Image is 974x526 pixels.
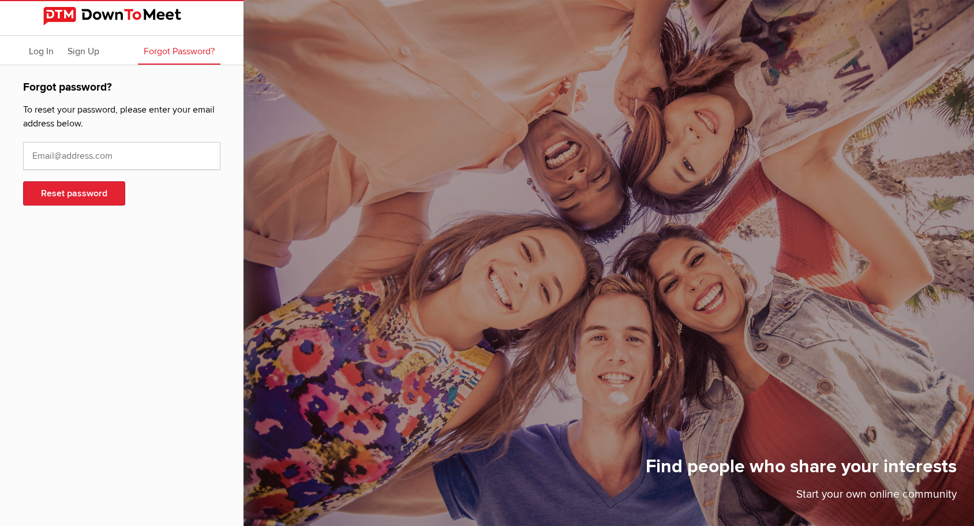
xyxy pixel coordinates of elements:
[23,142,220,170] input: Email@address.com
[646,486,957,509] p: Start your own online community
[23,103,220,136] p: To reset your password, please enter your email address below.
[43,7,200,25] img: DownToMeet
[23,181,125,206] button: Reset password
[144,46,215,57] span: Forgot Password?
[68,46,99,57] span: Sign Up
[138,36,220,65] a: Forgot Password?
[23,79,220,103] h1: Forgot password?
[29,46,54,57] span: Log In
[23,36,59,65] a: Log In
[646,455,957,486] h1: Find people who share your interests
[62,36,105,65] a: Sign Up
